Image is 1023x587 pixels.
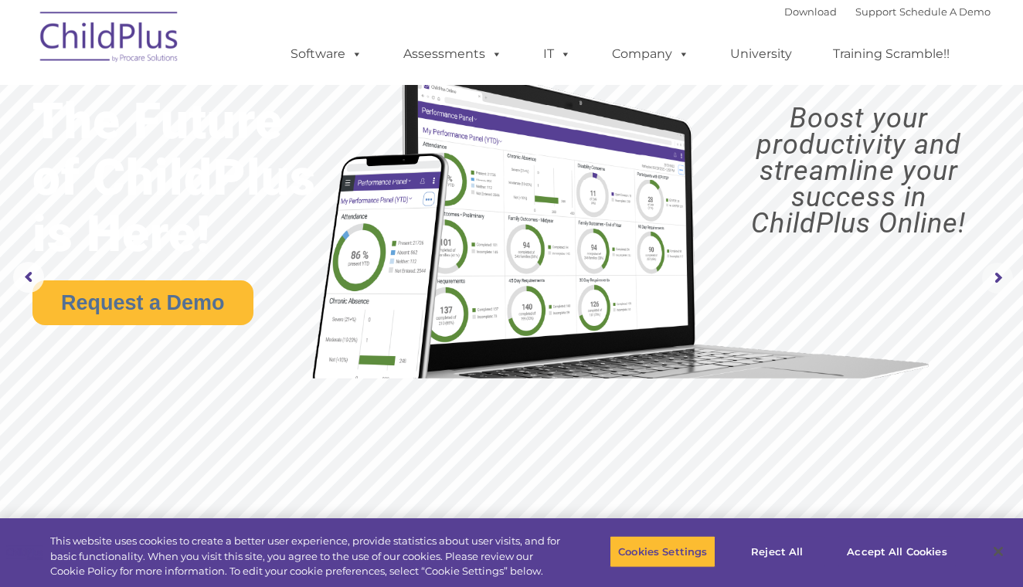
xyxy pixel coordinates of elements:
[596,39,705,70] a: Company
[707,105,1011,236] rs-layer: Boost your productivity and streamline your success in ChildPlus Online!
[610,535,715,568] button: Cookies Settings
[32,1,187,78] img: ChildPlus by Procare Solutions
[729,535,825,568] button: Reject All
[817,39,965,70] a: Training Scramble!!
[32,280,253,325] a: Request a Demo
[838,535,955,568] button: Accept All Cookies
[528,39,586,70] a: IT
[899,5,991,18] a: Schedule A Demo
[784,5,837,18] a: Download
[388,39,518,70] a: Assessments
[715,39,807,70] a: University
[32,93,359,263] rs-layer: The Future of ChildPlus is Here!
[275,39,378,70] a: Software
[981,534,1015,568] button: Close
[784,5,991,18] font: |
[855,5,896,18] a: Support
[50,534,562,579] div: This website uses cookies to create a better user experience, provide statistics about user visit...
